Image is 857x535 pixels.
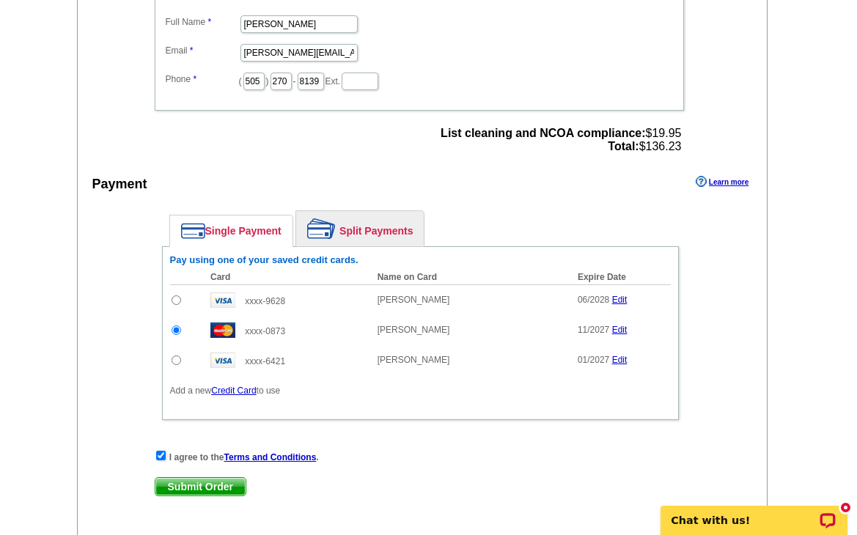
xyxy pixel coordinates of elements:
h6: Pay using one of your saved credit cards. [170,254,671,266]
a: Terms and Conditions [224,452,317,462]
a: Learn more [696,176,749,188]
span: 11/2027 [578,325,609,335]
a: Edit [612,355,628,365]
strong: I agree to the . [169,452,319,462]
div: Payment [92,174,147,194]
img: visa.gif [210,292,235,308]
span: [PERSON_NAME] [378,295,450,305]
span: Submit Order [155,478,246,495]
a: Split Payments [296,211,424,246]
label: Full Name [166,15,239,29]
label: Phone [166,73,239,86]
iframe: LiveChat chat widget [651,489,857,535]
p: Add a new to use [170,384,671,397]
img: single-payment.png [181,223,205,239]
th: Expire Date [570,270,671,285]
span: 06/2028 [578,295,609,305]
a: Credit Card [211,385,256,396]
span: xxxx-6421 [245,356,285,366]
strong: Total: [608,140,639,152]
span: 01/2027 [578,355,609,365]
label: Email [166,44,239,57]
a: Edit [612,295,628,305]
img: split-payment.png [307,218,336,239]
strong: List cleaning and NCOA compliance: [441,127,645,139]
a: Edit [612,325,628,335]
dd: ( ) - Ext. [162,69,677,92]
th: Card [203,270,370,285]
th: Name on Card [370,270,570,285]
span: xxxx-0873 [245,326,285,336]
span: $19.95 $136.23 [441,127,681,153]
img: visa.gif [210,353,235,368]
span: [PERSON_NAME] [378,325,450,335]
span: xxxx-9628 [245,296,285,306]
a: Single Payment [170,215,293,246]
span: [PERSON_NAME] [378,355,450,365]
img: mast.gif [210,322,235,338]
